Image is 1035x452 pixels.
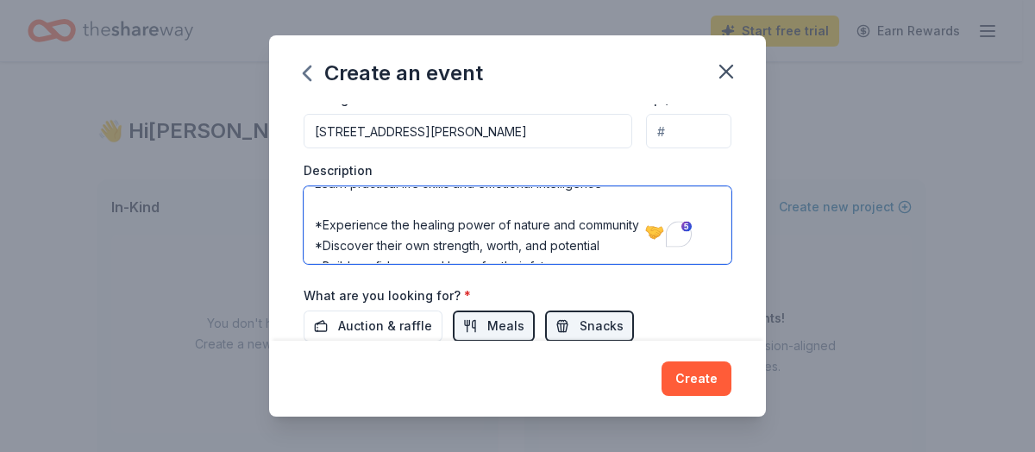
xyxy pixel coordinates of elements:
span: Meals [487,316,524,336]
textarea: To enrich screen reader interactions, please activate Accessibility in Grammarly extension settings [304,186,731,264]
div: Create an event [304,60,483,87]
label: What are you looking for? [304,287,471,304]
button: Meals [453,311,535,342]
span: Snacks [580,316,624,336]
button: Create [662,361,731,396]
input: # [646,114,731,148]
span: Auction & raffle [338,316,432,336]
input: Enter a US address [304,114,632,148]
button: Auction & raffle [304,311,442,342]
button: Snacks [545,311,634,342]
label: Description [304,162,373,179]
